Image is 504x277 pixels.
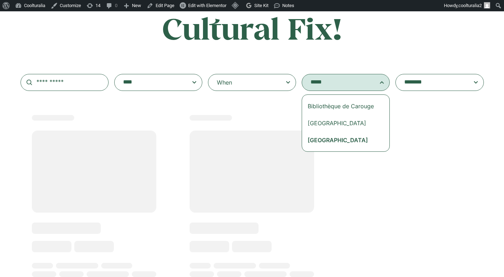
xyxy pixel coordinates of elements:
[308,119,379,127] div: [GEOGRAPHIC_DATA]
[123,77,180,87] textarea: Search
[308,102,379,110] div: Bibliothèque de Carouge
[188,3,226,8] span: Edit with Elementor
[311,77,367,87] textarea: Search
[217,78,232,87] div: When
[404,77,461,87] textarea: Search
[458,3,482,8] span: coolturalia2
[254,3,268,8] span: Site Kit
[308,136,379,144] div: [GEOGRAPHIC_DATA]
